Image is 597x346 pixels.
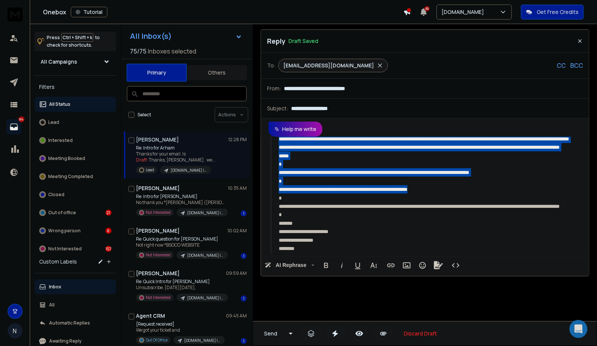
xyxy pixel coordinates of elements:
[35,205,116,220] button: Out of office21
[171,168,207,173] p: [DOMAIN_NAME] | 12.7k FB Ads
[184,338,220,343] p: [DOMAIN_NAME] | 12.7k FB Ads
[35,115,116,130] button: Lead
[41,58,77,66] h1: All Campaigns
[241,338,247,344] div: 1
[241,210,247,216] div: 1
[49,101,70,107] p: All Status
[187,253,223,258] p: [DOMAIN_NAME] | 12.7k FB Ads
[241,296,247,302] div: 1
[398,326,443,341] button: Discard Draft
[226,313,247,319] p: 09:45 AM
[146,337,168,343] p: Out Of Office
[148,47,196,56] h3: Inboxes selected
[130,47,147,56] span: 75 / 75
[267,62,275,69] p: To:
[146,295,171,300] p: Not Interested
[8,323,23,338] button: N
[43,7,403,17] div: Onebox
[35,54,116,69] button: All Campaigns
[258,326,284,341] button: Send
[35,241,116,256] button: Not Interested157
[48,210,76,216] p: Out of office
[61,33,93,42] span: Ctrl + Shift + k
[35,279,116,294] button: Inbox
[187,295,223,301] p: [DOMAIN_NAME] | 12.7k FB Ads
[127,64,187,82] button: Primary
[263,258,316,273] button: AI Rephrase
[136,321,225,327] p: [Request received]
[319,258,333,273] button: Bold (Ctrl+B)
[431,258,446,273] button: Signature
[49,320,90,326] p: Automatic Replies
[137,112,151,118] label: Select
[269,122,322,137] button: Help me write
[105,228,111,234] div: 6
[35,151,116,166] button: Meeting Booked
[48,155,85,162] p: Meeting Booked
[146,167,154,173] p: Lead
[35,223,116,238] button: Wrong person6
[48,246,82,252] p: Not Interested
[146,210,171,215] p: Not Interested
[274,262,308,268] span: AI Rephrase
[35,133,116,148] button: Interested
[136,312,165,320] h1: Agent CRM
[136,270,180,277] h1: [PERSON_NAME]
[187,64,247,81] button: Others
[537,8,579,16] p: Get Free Credits
[335,258,349,273] button: Italic (Ctrl+I)
[267,36,286,46] p: Reply
[521,5,584,20] button: Get Free Credits
[35,82,116,92] h3: Filters
[570,320,588,338] div: Open Intercom Messenger
[557,61,566,70] p: CC
[136,194,226,200] p: Re: Intro for [PERSON_NAME]
[47,34,100,49] p: Press to check for shortcuts.
[136,327,225,333] p: We got your ticket and
[35,187,116,202] button: Closed
[136,151,215,157] p: Thanks for your email. Is
[49,284,61,290] p: Inbox
[228,228,247,234] p: 10:02 AM
[136,136,179,143] h1: [PERSON_NAME]
[49,338,82,344] p: Awaiting Reply
[136,279,226,285] p: Re: Quick Intro for [PERSON_NAME]
[48,228,81,234] p: Wrong person
[35,316,116,331] button: Automatic Replies
[136,236,226,242] p: Re: Quick question for [PERSON_NAME]
[6,119,21,134] a: 184
[48,137,73,143] p: Interested
[267,85,281,92] p: From:
[105,210,111,216] div: 21
[105,246,111,252] div: 157
[415,258,430,273] button: Emoticons
[136,200,226,206] p: No thank you *[PERSON_NAME] ([PERSON_NAME])
[570,61,583,70] p: BCC
[124,29,248,44] button: All Inbox(s)
[18,116,24,122] p: 184
[48,119,59,125] p: Lead
[136,242,226,248] p: Not right now *BSOCO WEBSITE
[49,302,55,308] p: All
[39,258,77,265] h3: Custom Labels
[449,258,463,273] button: Code View
[35,297,116,312] button: All
[187,210,223,216] p: [DOMAIN_NAME] | 12.7k FB Ads
[35,97,116,112] button: All Status
[241,253,247,259] div: 1
[71,7,107,17] button: Tutorial
[136,227,180,235] h1: [PERSON_NAME]
[226,270,247,276] p: 09:59 AM
[136,145,215,151] p: Re: Intro for Arham
[424,6,430,11] span: 50
[136,285,226,291] p: Unsubscribe. [DATE][DATE],
[136,157,148,163] span: Draft:
[136,184,180,192] h1: [PERSON_NAME]
[228,137,247,143] p: 12:28 PM
[441,8,487,16] p: [DOMAIN_NAME]
[283,62,374,69] p: [EMAIL_ADDRESS][DOMAIN_NAME]
[149,157,215,163] span: Thanks, [PERSON_NAME]. we ...
[228,185,247,191] p: 10:35 AM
